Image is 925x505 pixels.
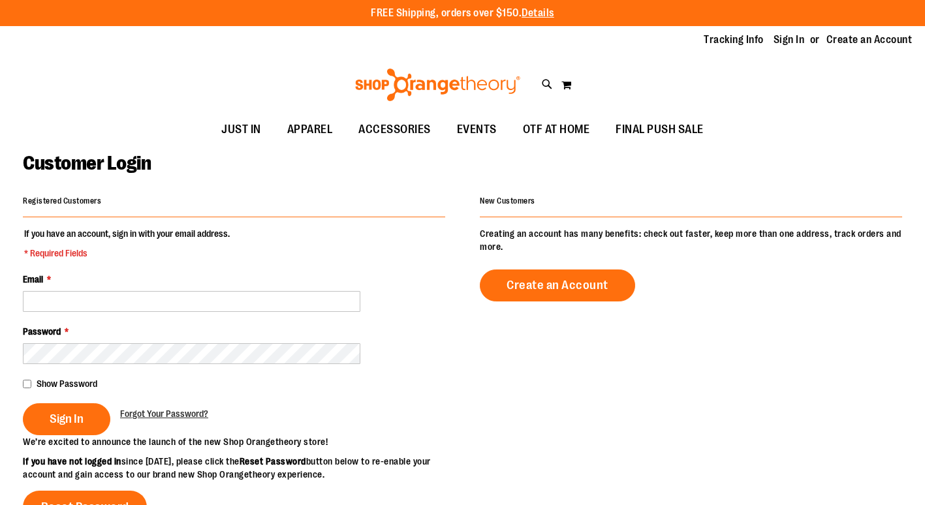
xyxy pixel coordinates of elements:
span: FINAL PUSH SALE [616,115,704,144]
strong: If you have not logged in [23,456,121,467]
a: ACCESSORIES [345,115,444,145]
span: Create an Account [507,278,608,292]
a: Create an Account [826,33,913,47]
p: Creating an account has many benefits: check out faster, keep more than one address, track orders... [480,227,902,253]
span: Show Password [37,378,97,389]
span: OTF AT HOME [523,115,590,144]
a: APPAREL [274,115,346,145]
span: Customer Login [23,152,151,174]
span: JUST IN [221,115,261,144]
strong: Registered Customers [23,196,101,206]
a: Forgot Your Password? [120,407,208,420]
a: Tracking Info [704,33,764,47]
a: FINAL PUSH SALE [603,115,717,145]
a: Sign In [774,33,805,47]
strong: Reset Password [240,456,306,467]
span: Sign In [50,412,84,426]
strong: New Customers [480,196,535,206]
span: Forgot Your Password? [120,408,208,419]
button: Sign In [23,403,110,435]
span: EVENTS [457,115,497,144]
p: We’re excited to announce the launch of the new Shop Orangetheory store! [23,435,463,448]
span: ACCESSORIES [358,115,431,144]
a: Details [522,7,554,19]
a: OTF AT HOME [510,115,603,145]
span: APPAREL [287,115,333,144]
span: Password [23,326,61,337]
span: * Required Fields [24,247,230,260]
span: Email [23,274,43,284]
a: EVENTS [444,115,510,145]
img: Shop Orangetheory [353,69,522,101]
a: JUST IN [208,115,274,145]
p: since [DATE], please click the button below to re-enable your account and gain access to our bran... [23,455,463,481]
p: FREE Shipping, orders over $150. [371,6,554,21]
legend: If you have an account, sign in with your email address. [23,227,231,260]
a: Create an Account [480,269,635,301]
